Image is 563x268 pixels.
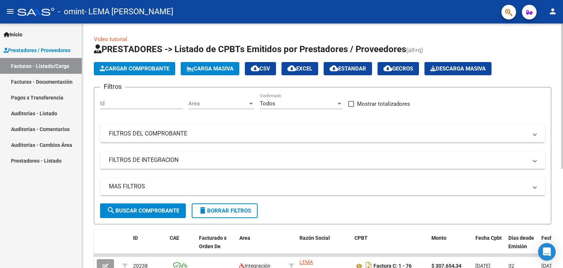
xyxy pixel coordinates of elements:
[4,46,70,54] span: Prestadores / Proveedores
[4,30,22,39] span: Inicio
[287,65,312,72] span: EXCEL
[6,7,15,16] mat-icon: menu
[198,206,207,215] mat-icon: delete
[357,99,410,108] span: Mostrar totalizadores
[406,47,423,54] span: (alt+q)
[287,64,296,73] mat-icon: cloud_download
[187,65,233,72] span: Carga Masiva
[170,235,179,241] span: CAE
[94,36,127,43] a: Video tutorial
[100,125,545,142] mat-expansion-panel-header: FILTROS DEL COMPROBANTE
[167,230,196,262] datatable-header-cell: CAE
[100,151,545,169] mat-expansion-panel-header: FILTROS DE INTEGRACION
[109,130,527,138] mat-panel-title: FILTROS DEL COMPROBANTE
[94,44,406,54] span: PRESTADORES -> Listado de CPBTs Emitidos por Prestadores / Proveedores
[428,230,472,262] datatable-header-cell: Monto
[188,100,248,107] span: Area
[383,64,392,73] mat-icon: cloud_download
[548,7,557,16] mat-icon: person
[378,62,419,75] button: Gecros
[541,235,562,249] span: Fecha Recibido
[424,62,492,75] button: Descarga Masiva
[324,62,372,75] button: Estandar
[472,230,505,262] datatable-header-cell: Fecha Cpbt
[196,230,236,262] datatable-header-cell: Facturado x Orden De
[354,235,368,241] span: CPBT
[181,62,239,75] button: Carga Masiva
[109,182,527,191] mat-panel-title: MAS FILTROS
[330,65,366,72] span: Estandar
[239,235,250,241] span: Area
[192,203,258,218] button: Borrar Filtros
[297,230,352,262] datatable-header-cell: Razón Social
[245,62,276,75] button: CSV
[424,62,492,75] app-download-masive: Descarga masiva de comprobantes (adjuntos)
[505,230,538,262] datatable-header-cell: Días desde Emisión
[475,235,502,241] span: Fecha Cpbt
[251,64,260,73] mat-icon: cloud_download
[100,82,125,92] h3: Filtros
[130,230,167,262] datatable-header-cell: ID
[58,4,84,20] span: - omint
[107,207,179,214] span: Buscar Comprobante
[538,243,556,261] div: Open Intercom Messenger
[431,235,446,241] span: Monto
[236,230,286,262] datatable-header-cell: Area
[383,65,413,72] span: Gecros
[260,100,275,107] span: Todos
[299,235,330,241] span: Razón Social
[281,62,318,75] button: EXCEL
[100,203,186,218] button: Buscar Comprobante
[352,230,428,262] datatable-header-cell: CPBT
[199,235,227,249] span: Facturado x Orden De
[251,65,270,72] span: CSV
[100,65,169,72] span: Cargar Comprobante
[84,4,173,20] span: - LEMA [PERSON_NAME]
[330,64,338,73] mat-icon: cloud_download
[133,235,138,241] span: ID
[430,65,486,72] span: Descarga Masiva
[100,178,545,195] mat-expansion-panel-header: MAS FILTROS
[109,156,527,164] mat-panel-title: FILTROS DE INTEGRACION
[107,206,115,215] mat-icon: search
[198,207,251,214] span: Borrar Filtros
[94,62,175,75] button: Cargar Comprobante
[508,235,534,249] span: Días desde Emisión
